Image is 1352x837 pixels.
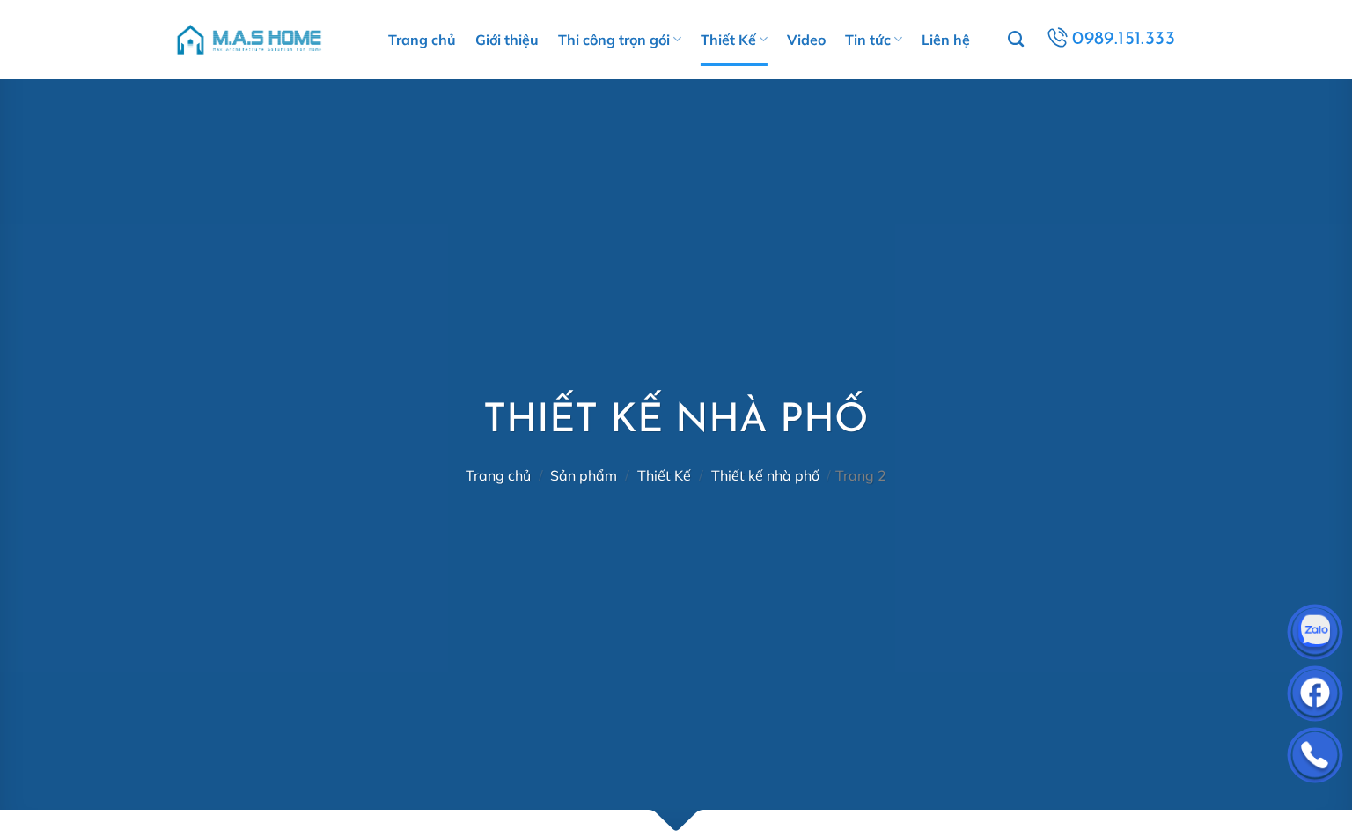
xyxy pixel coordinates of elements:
a: Giới thiệu [475,13,539,66]
span: / [827,466,831,484]
img: Facebook [1289,670,1341,723]
a: Thi công trọn gói [558,13,681,66]
a: Tìm kiếm [1008,21,1024,58]
a: Liên hệ [922,13,970,66]
a: 0989.151.333 [1043,24,1178,55]
img: M.A.S HOME – Tổng Thầu Thiết Kế Và Xây Nhà Trọn Gói [174,13,324,66]
nav: Trang 2 [466,467,886,484]
a: Thiết Kế [637,466,691,484]
span: 0989.151.333 [1072,25,1175,55]
a: Thiết kế nhà phố [711,466,819,484]
a: Trang chủ [388,13,456,66]
span: / [625,466,629,484]
a: Trang chủ [466,466,531,484]
a: Tin tức [845,13,902,66]
img: Zalo [1289,608,1341,661]
a: Thiết Kế [701,13,768,66]
span: / [539,466,543,484]
a: Sản phẩm [550,466,617,484]
span: / [699,466,703,484]
h1: Thiết kế nhà phố [466,396,886,448]
a: Video [787,13,826,66]
img: Phone [1289,731,1341,784]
